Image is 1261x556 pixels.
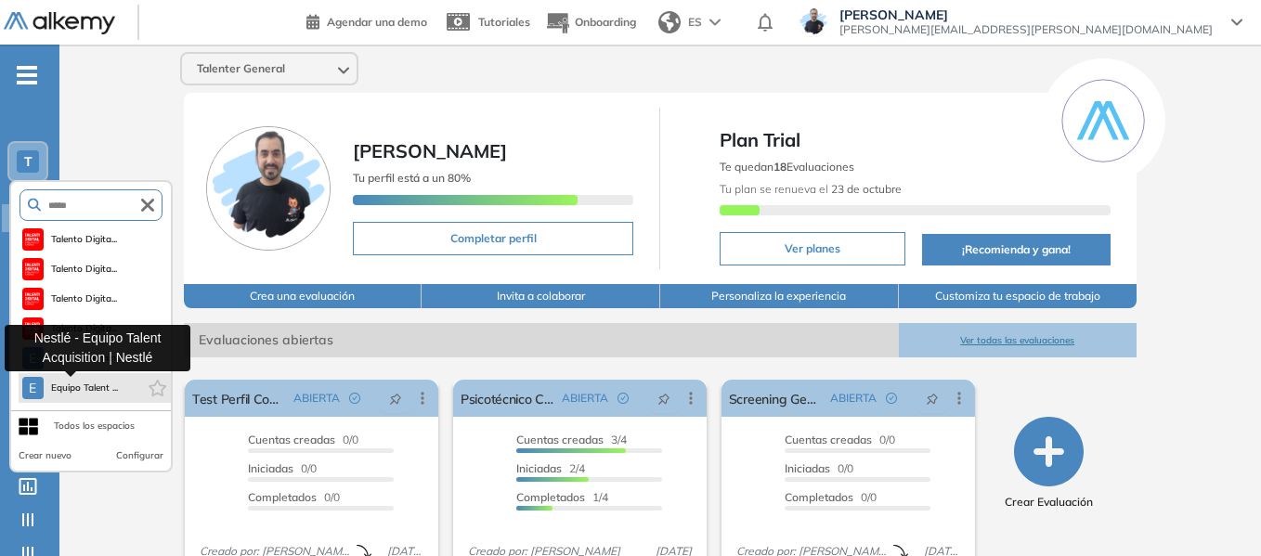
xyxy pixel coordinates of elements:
[29,381,36,395] span: E
[461,380,554,417] a: Psicotécnico Comercial
[353,171,471,185] span: Tu perfil está a un 80%
[785,490,877,504] span: 0/0
[349,393,360,404] span: check-circle
[688,14,702,31] span: ES
[1005,417,1093,511] button: Crear Evaluación
[720,160,854,174] span: Te quedan Evaluaciones
[729,380,823,417] a: Screening General
[562,390,608,407] span: ABIERTA
[643,383,684,413] button: pushpin
[51,232,118,247] span: Talento Digita...
[248,461,317,475] span: 0/0
[773,160,786,174] b: 18
[353,139,507,162] span: [PERSON_NAME]
[192,380,286,417] a: Test Perfil Comercial
[839,22,1213,37] span: [PERSON_NAME][EMAIL_ADDRESS][PERSON_NAME][DOMAIN_NAME]
[5,325,190,371] div: Nestlé - Equipo Talent Acquisition | Nestlé
[197,61,285,76] span: Talenter General
[248,490,317,504] span: Completados
[785,433,895,446] span: 0/0
[248,433,335,446] span: Cuentas creadas
[389,391,402,406] span: pushpin
[830,390,877,407] span: ABIERTA
[478,15,530,29] span: Tutoriales
[516,433,627,446] span: 3/4
[926,391,939,406] span: pushpin
[516,490,608,504] span: 1/4
[1005,494,1093,511] span: Crear Evaluación
[51,262,118,277] span: Talento Digita...
[248,433,358,446] span: 0/0
[886,393,897,404] span: check-circle
[24,154,32,169] span: T
[720,126,1111,154] span: Plan Trial
[912,383,953,413] button: pushpin
[617,393,629,404] span: check-circle
[306,9,427,32] a: Agendar una demo
[899,284,1137,308] button: Customiza tu espacio de trabajo
[206,126,331,251] img: Foto de perfil
[25,232,40,247] img: https://assets.alkemy.org/workspaces/620/d203e0be-08f6-444b-9eae-a92d815a506f.png
[516,490,585,504] span: Completados
[54,419,135,433] div: Todos los espacios
[116,448,163,463] button: Configurar
[575,15,636,29] span: Onboarding
[184,284,422,308] button: Crea una evaluación
[25,262,40,277] img: https://assets.alkemy.org/workspaces/620/d203e0be-08f6-444b-9eae-a92d815a506f.png
[785,490,853,504] span: Completados
[657,391,670,406] span: pushpin
[375,383,416,413] button: pushpin
[19,448,71,463] button: Crear nuevo
[720,182,902,196] span: Tu plan se renueva el
[922,234,1111,265] button: ¡Recomienda y gana!
[785,461,853,475] span: 0/0
[785,461,830,475] span: Iniciadas
[51,381,119,395] span: Equipo Talent ...
[248,490,340,504] span: 0/0
[720,232,905,265] button: Ver planes
[785,433,872,446] span: Cuentas creadas
[828,182,902,196] b: 23 de octubre
[516,461,562,475] span: Iniciadas
[545,3,636,43] button: Onboarding
[660,284,899,308] button: Personaliza la experiencia
[839,7,1213,22] span: [PERSON_NAME]
[422,284,660,308] button: Invita a colaborar
[709,19,721,26] img: arrow
[184,323,899,357] span: Evaluaciones abiertas
[353,222,634,255] button: Completar perfil
[4,12,115,35] img: Logo
[248,461,293,475] span: Iniciadas
[293,390,340,407] span: ABIERTA
[658,11,681,33] img: world
[516,461,585,475] span: 2/4
[516,433,604,446] span: Cuentas creadas
[1168,467,1261,556] div: Widget de chat
[327,15,427,29] span: Agendar una demo
[899,323,1137,357] button: Ver todas las evaluaciones
[17,73,37,77] i: -
[1168,467,1261,556] iframe: Chat Widget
